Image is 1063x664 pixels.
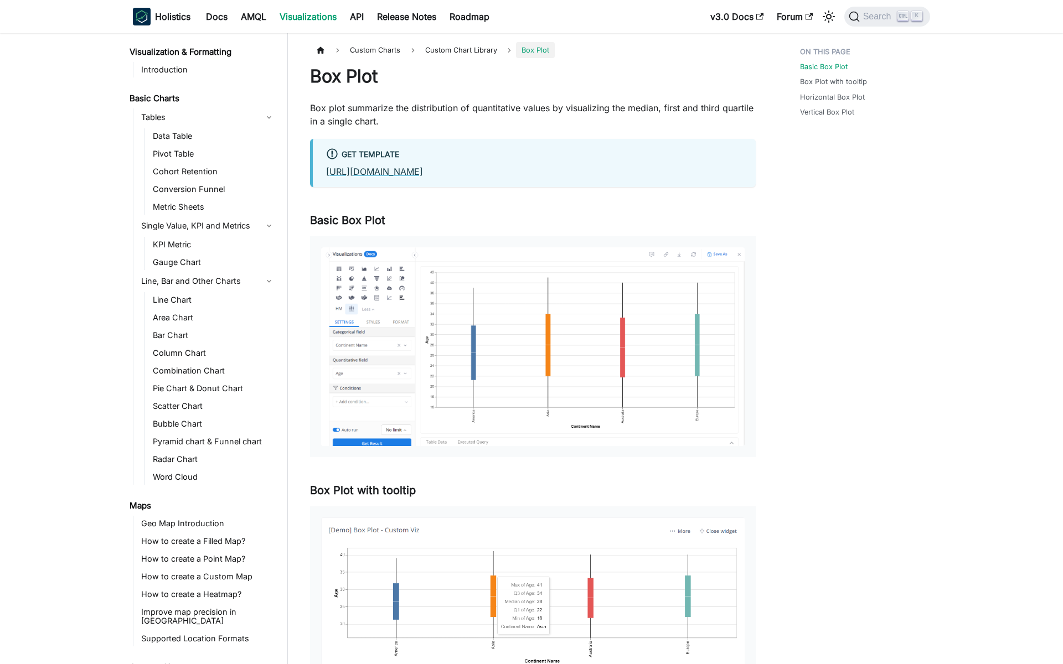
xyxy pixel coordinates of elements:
a: How to create a Filled Map? [138,533,278,549]
a: Area Chart [149,310,278,325]
kbd: K [911,11,922,21]
button: Switch between dark and light mode (currently light mode) [820,8,838,25]
a: Data Table [149,128,278,144]
a: Word Cloud [149,469,278,485]
p: Box plot summarize the distribution of quantitative values by visualizing the median, first and t... [310,101,756,128]
span: Search [860,12,898,22]
a: Forum [770,8,819,25]
a: Home page [310,42,331,58]
h3: Box Plot with tooltip [310,484,756,497]
a: Line, Bar and Other Charts [138,272,278,290]
a: Box Plot with tooltip [800,76,867,87]
a: Tables [138,108,278,126]
a: API [343,8,370,25]
a: Geo Map Introduction [138,516,278,531]
a: AMQL [234,8,273,25]
a: How to create a Heatmap? [138,587,278,602]
a: Gauge Chart [149,255,278,270]
a: Pie Chart & Donut Chart [149,381,278,396]
a: How to create a Point Map? [138,551,278,567]
a: Radar Chart [149,452,278,467]
img: Holistics [133,8,151,25]
a: v3.0 Docs [704,8,770,25]
a: Metric Sheets [149,199,278,215]
b: Holistics [155,10,190,23]
a: Bubble Chart [149,416,278,432]
a: Docs [199,8,234,25]
a: Basic Box Plot [800,61,848,72]
a: Custom Chart Library [420,42,503,58]
a: Introduction [138,62,278,77]
a: Release Notes [370,8,443,25]
nav: Docs sidebar [122,33,288,664]
a: Supported Location Formats [138,631,278,646]
span: Custom Charts [344,42,406,58]
a: Cohort Retention [149,164,278,179]
a: KPI Metric [149,237,278,252]
button: Search (Ctrl+K) [844,7,930,27]
nav: Breadcrumbs [310,42,756,58]
a: Conversion Funnel [149,181,278,197]
a: How to create a Custom Map [138,569,278,584]
a: Visualizations [273,8,343,25]
a: Basic Charts [126,91,278,106]
a: Horizontal Box Plot [800,92,865,102]
div: Get Template [326,148,742,162]
a: Visualization & Formatting [126,44,278,60]
h1: Box Plot [310,65,756,87]
a: Maps [126,498,278,513]
a: Combination Chart [149,363,278,378]
h3: Basic Box Plot [310,214,756,227]
a: Improve map precision in [GEOGRAPHIC_DATA] [138,604,278,629]
a: Vertical Box Plot [800,107,854,117]
span: Custom Chart Library [425,46,497,54]
a: Pyramid chart & Funnel chart [149,434,278,449]
a: Single Value, KPI and Metrics [138,217,278,235]
a: Line Chart [149,292,278,308]
a: Roadmap [443,8,496,25]
span: Box Plot [516,42,555,58]
a: Pivot Table [149,146,278,162]
a: Bar Chart [149,328,278,343]
a: HolisticsHolistics [133,8,190,25]
a: Column Chart [149,345,278,361]
a: Scatter Chart [149,398,278,414]
a: [URL][DOMAIN_NAME] [326,166,423,177]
